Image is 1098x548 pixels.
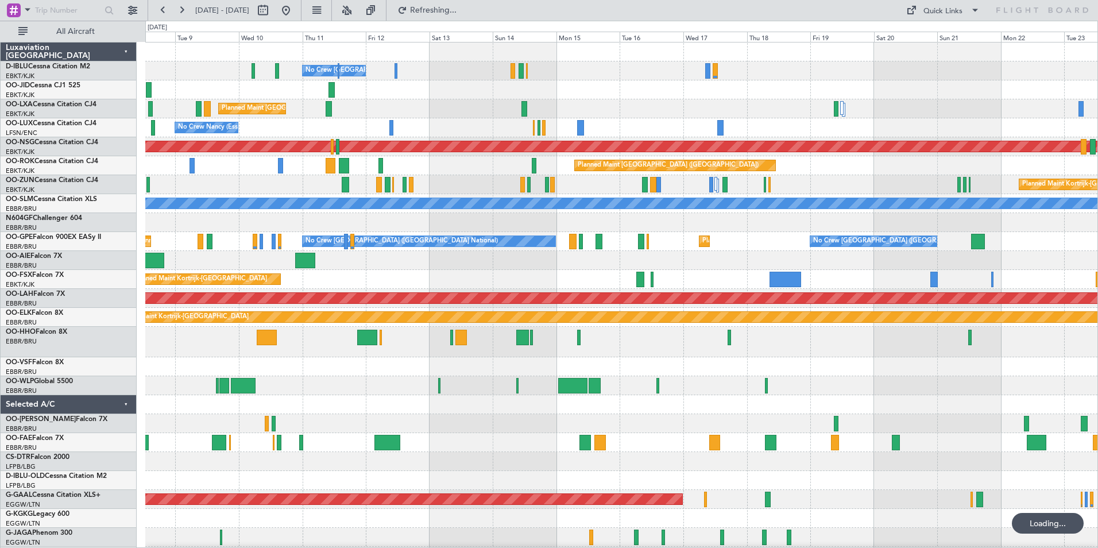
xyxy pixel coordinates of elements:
a: OO-LUXCessna Citation CJ4 [6,120,96,127]
a: EBBR/BRU [6,443,37,452]
a: G-JAGAPhenom 300 [6,530,72,537]
span: OO-NSG [6,139,34,146]
span: OO-[PERSON_NAME] [6,416,76,423]
a: OO-NSGCessna Citation CJ4 [6,139,98,146]
input: Trip Number [35,2,101,19]
span: OO-WLP [6,378,34,385]
a: OO-HHOFalcon 8X [6,329,67,335]
a: OO-[PERSON_NAME]Falcon 7X [6,416,107,423]
a: EBBR/BRU [6,299,37,308]
a: OO-AIEFalcon 7X [6,253,62,260]
a: EBBR/BRU [6,223,37,232]
span: OO-FAE [6,435,32,442]
div: Mon 15 [556,32,620,42]
span: N604GF [6,215,33,222]
a: EBBR/BRU [6,387,37,395]
button: All Aircraft [13,22,125,41]
a: G-GAALCessna Citation XLS+ [6,492,100,499]
a: OO-VSFFalcon 8X [6,359,64,366]
div: Sun 21 [937,32,1001,42]
span: OO-LXA [6,101,33,108]
span: G-GAAL [6,492,32,499]
div: Fri 19 [810,32,874,42]
a: EGGW/LTN [6,519,40,528]
div: Planned Maint Kortrijk-[GEOGRAPHIC_DATA] [115,308,249,326]
div: Wed 10 [239,32,303,42]
div: No Crew [GEOGRAPHIC_DATA] ([GEOGRAPHIC_DATA] National) [306,233,498,250]
div: No Crew Nancy (Essey) [178,119,246,136]
span: OO-AIE [6,253,30,260]
a: D-IBLUCessna Citation M2 [6,63,90,70]
span: OO-JID [6,82,30,89]
span: OO-ZUN [6,177,34,184]
a: EBBR/BRU [6,261,37,270]
a: EBBR/BRU [6,318,37,327]
div: Planned Maint [GEOGRAPHIC_DATA] ([GEOGRAPHIC_DATA] National) [222,100,430,117]
div: No Crew [GEOGRAPHIC_DATA] ([GEOGRAPHIC_DATA] National) [306,62,498,79]
a: EBBR/BRU [6,368,37,376]
a: OO-ROKCessna Citation CJ4 [6,158,98,165]
a: EBKT/KJK [6,167,34,175]
span: OO-ROK [6,158,34,165]
span: All Aircraft [30,28,121,36]
button: Refreshing... [392,1,461,20]
div: Loading... [1012,513,1084,534]
a: LFPB/LBG [6,481,36,490]
span: OO-VSF [6,359,32,366]
a: CS-DTRFalcon 2000 [6,454,69,461]
a: OO-JIDCessna CJ1 525 [6,82,80,89]
a: OO-ELKFalcon 8X [6,310,63,317]
span: OO-ELK [6,310,32,317]
a: EBKT/KJK [6,72,34,80]
div: Wed 17 [683,32,747,42]
a: OO-FSXFalcon 7X [6,272,64,279]
a: N604GFChallenger 604 [6,215,82,222]
a: EBBR/BRU [6,337,37,346]
a: EBBR/BRU [6,204,37,213]
a: OO-FAEFalcon 7X [6,435,64,442]
a: EGGW/LTN [6,500,40,509]
a: OO-LAHFalcon 7X [6,291,65,298]
span: OO-LUX [6,120,33,127]
span: OO-FSX [6,272,32,279]
span: Refreshing... [409,6,458,14]
a: OO-WLPGlobal 5500 [6,378,73,385]
div: Planned Maint Kortrijk-[GEOGRAPHIC_DATA] [133,271,267,288]
span: D-IBLU [6,63,28,70]
div: Sat 20 [874,32,938,42]
div: [DATE] [148,23,167,33]
span: G-JAGA [6,530,32,537]
a: EBKT/KJK [6,110,34,118]
a: D-IBLU-OLDCessna Citation M2 [6,473,107,480]
span: G-KGKG [6,511,33,518]
div: Planned Maint [GEOGRAPHIC_DATA] ([GEOGRAPHIC_DATA]) [578,157,759,174]
a: EBBR/BRU [6,242,37,251]
a: EBKT/KJK [6,148,34,156]
a: EGGW/LTN [6,538,40,547]
div: Fri 12 [366,32,430,42]
a: OO-SLMCessna Citation XLS [6,196,97,203]
a: G-KGKGLegacy 600 [6,511,69,518]
a: OO-ZUNCessna Citation CJ4 [6,177,98,184]
a: EBKT/KJK [6,186,34,194]
a: EBKT/KJK [6,280,34,289]
a: OO-LXACessna Citation CJ4 [6,101,96,108]
span: OO-SLM [6,196,33,203]
div: No Crew [GEOGRAPHIC_DATA] ([GEOGRAPHIC_DATA] National) [813,233,1006,250]
div: Tue 16 [620,32,683,42]
span: OO-GPE [6,234,33,241]
a: LFPB/LBG [6,462,36,471]
a: LFSN/ENC [6,129,37,137]
span: OO-LAH [6,291,33,298]
a: EBBR/BRU [6,424,37,433]
div: Quick Links [923,6,962,17]
span: [DATE] - [DATE] [195,5,249,16]
div: Tue 9 [175,32,239,42]
div: Thu 11 [303,32,366,42]
div: Sat 13 [430,32,493,42]
a: EBKT/KJK [6,91,34,99]
span: CS-DTR [6,454,30,461]
div: Sun 14 [493,32,556,42]
div: Mon 22 [1001,32,1065,42]
span: OO-HHO [6,329,36,335]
